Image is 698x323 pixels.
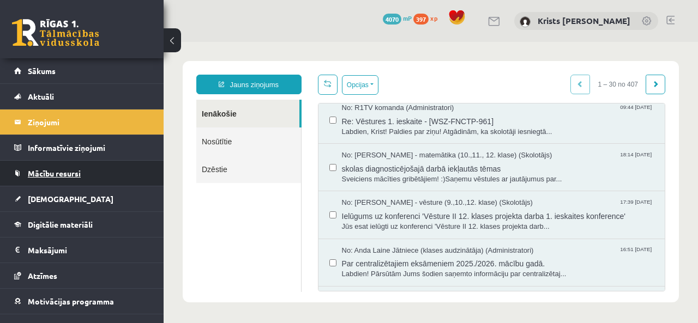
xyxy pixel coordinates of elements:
a: Sākums [14,58,150,83]
span: 1 – 30 no 407 [426,33,483,52]
span: No: R1TV komanda (Administratori) [178,61,291,71]
span: Labdien! Pārsūtām Jums šodien saņemto informāciju par centralizētaj... [178,227,491,237]
span: Aktuāli [28,92,54,101]
a: Mācību resursi [14,161,150,186]
span: 17:39 [DATE] [456,156,490,164]
button: Opcijas [178,33,215,53]
span: xp [430,14,437,22]
img: Krists Andrejs Zeile [520,16,531,27]
a: 397 xp [413,14,443,22]
a: No: [PERSON_NAME] - vēsture (9.,10.,12. klase) (Skolotājs) 17:39 [DATE] Ielūgums uz konferenci 'V... [178,156,491,190]
span: mP [403,14,412,22]
a: 4070 mP [383,14,412,22]
span: Motivācijas programma [28,296,114,306]
span: 4070 [383,14,401,25]
a: Atzīmes [14,263,150,288]
span: 18:14 [DATE] [456,108,490,117]
a: Motivācijas programma [14,289,150,314]
a: Informatīvie ziņojumi [14,135,150,160]
span: No: [PERSON_NAME] - vēsture (9.,10.,12. klase) (Skolotājs) [178,156,369,166]
legend: Informatīvie ziņojumi [28,135,150,160]
span: Ielūgums uz konferenci 'Vēsture II 12. klases projekta darba 1. ieskaites konference' [178,166,491,180]
a: No: R1TV komanda (Administratori) 09:44 [DATE] Re: Vēstures 1. ieskaite - [WSZ-FNCTP-961] Labdien... [178,61,491,95]
span: Par centralizētajiem eksāmeniem 2025./2026. mācību gadā. [178,214,491,227]
a: No: [PERSON_NAME] - matemātika (10.,11., 12. klase) (Skolotājs) 18:14 [DATE] skolas diagnosticējo... [178,108,491,142]
span: Re: Vēstures 1. ieskaite - [WSZ-FNCTP-961] [178,71,491,85]
a: Digitālie materiāli [14,212,150,237]
a: Dzēstie [33,113,137,141]
a: Krists [PERSON_NAME] [538,15,630,26]
span: 16:51 [DATE] [456,204,490,212]
a: Nosūtītie [33,86,137,113]
span: No: [PERSON_NAME] - matemātika (10.,11., 12. klase) (Skolotājs) [178,108,389,119]
span: [DEMOGRAPHIC_DATA] [28,194,113,204]
a: [DEMOGRAPHIC_DATA] [14,186,150,211]
a: Jauns ziņojums [33,33,138,52]
a: Ziņojumi [14,109,150,135]
span: 397 [413,14,429,25]
span: Sākums [28,66,56,76]
span: skolas diagnosticējošajā darbā iekļautās tēmas [178,119,491,132]
legend: Ziņojumi [28,109,150,135]
span: Sveiciens mācīties gribētājiem! :)Saņemu vēstules ar jautājumus par... [178,132,491,143]
span: 09:44 [DATE] [456,61,490,69]
span: Jūs esat ielūgti uz konferenci 'Vēsture II 12. klases projekta darb... [178,180,491,190]
span: Atzīmes [28,271,57,281]
span: Digitālie materiāli [28,220,93,229]
a: Maksājumi [14,237,150,263]
a: No: Anda Laine Jātniece (klases audzinātāja) (Administratori) 16:51 [DATE] Par centralizētajiem e... [178,204,491,237]
a: Aktuāli [14,84,150,109]
span: Labdien, Krist! Paldies par ziņu! Atgādinām, ka skolotāji iesniegtā... [178,85,491,95]
span: No: Anda Laine Jātniece (klases audzinātāja) (Administratori) [178,204,370,214]
a: Rīgas 1. Tālmācības vidusskola [12,19,99,46]
a: Ienākošie [33,58,136,86]
span: Mācību resursi [28,168,81,178]
legend: Maksājumi [28,237,150,263]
